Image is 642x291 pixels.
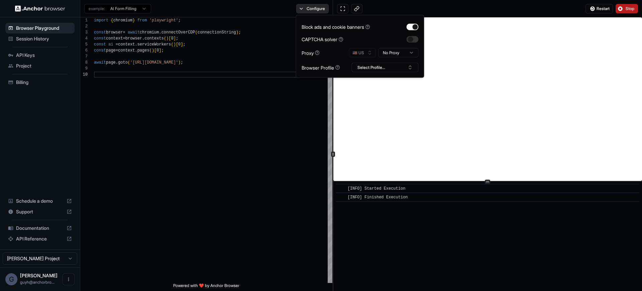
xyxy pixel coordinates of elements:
[16,225,64,231] span: Documentation
[5,273,17,285] div: G
[16,198,64,204] span: Schedule a demo
[5,77,75,88] div: Billing
[80,17,88,23] div: 1
[154,48,156,53] span: [
[5,223,75,233] div: Documentation
[162,48,164,53] span: ;
[94,60,106,65] span: await
[80,23,88,29] div: 2
[351,4,362,13] button: Copy live view URL
[16,79,72,86] span: Billing
[302,36,343,43] div: CAPTCHA solver
[80,54,88,60] div: 7
[181,60,183,65] span: ;
[80,66,88,72] div: 9
[156,48,159,53] span: 0
[132,18,135,23] span: }
[135,42,137,47] span: .
[176,36,178,41] span: ;
[128,60,130,65] span: (
[123,30,125,35] span: =
[116,48,118,53] span: =
[171,42,173,47] span: (
[108,42,113,47] span: ai
[162,30,195,35] span: connectOverCDP
[626,6,635,11] span: Stop
[128,30,140,35] span: await
[137,42,171,47] span: serviceWorkers
[159,30,161,35] span: .
[94,30,106,35] span: const
[20,273,58,278] span: Guy Hayou
[176,42,178,47] span: [
[94,48,106,53] span: const
[80,41,88,47] div: 5
[89,6,105,11] span: example:
[178,42,181,47] span: 0
[106,30,123,35] span: browser
[137,18,147,23] span: from
[111,18,113,23] span: {
[118,48,135,53] span: context
[171,36,173,41] span: 0
[118,42,135,47] span: context
[5,33,75,44] div: Session History
[173,283,239,291] span: Powered with ❤️ by Anchor Browser
[16,52,72,59] span: API Keys
[616,4,638,13] button: Stop
[149,18,178,23] span: 'playwright'
[236,30,238,35] span: )
[80,47,88,54] div: 6
[352,63,419,72] button: Select Profile...
[339,185,343,192] span: ​
[106,60,116,65] span: page
[5,233,75,244] div: API Reference
[174,42,176,47] span: )
[137,48,149,53] span: pages
[302,64,340,71] div: Browser Profile
[159,48,161,53] span: ]
[16,35,72,42] span: Session History
[142,36,144,41] span: .
[106,36,123,41] span: context
[16,63,72,69] span: Project
[116,42,118,47] span: =
[302,49,320,56] div: Proxy
[178,18,181,23] span: ;
[94,36,106,41] span: const
[5,23,75,33] div: Browser Playground
[152,48,154,53] span: )
[106,48,116,53] span: page
[296,4,329,13] button: Configure
[80,29,88,35] div: 3
[597,6,610,11] span: Restart
[130,60,178,65] span: '[URL][DOMAIN_NAME]'
[80,72,88,78] div: 10
[302,23,370,30] div: Block ads and cookie banners
[20,280,55,285] span: guyh@anchorbrowser.io
[174,36,176,41] span: ]
[63,273,75,285] button: Open menu
[116,60,118,65] span: .
[339,194,343,201] span: ​
[348,195,408,200] span: [INFO] Finished Execution
[16,208,64,215] span: Support
[135,48,137,53] span: .
[144,36,164,41] span: contexts
[94,42,106,47] span: const
[94,18,108,23] span: import
[337,4,348,13] button: Open in full screen
[181,42,183,47] span: ]
[80,35,88,41] div: 4
[585,4,613,13] button: Restart
[166,36,169,41] span: )
[169,36,171,41] span: [
[125,36,142,41] span: browser
[16,25,72,31] span: Browser Playground
[5,50,75,61] div: API Keys
[5,61,75,71] div: Project
[15,5,65,12] img: Anchor Logo
[195,30,198,35] span: (
[178,60,181,65] span: )
[183,42,186,47] span: ;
